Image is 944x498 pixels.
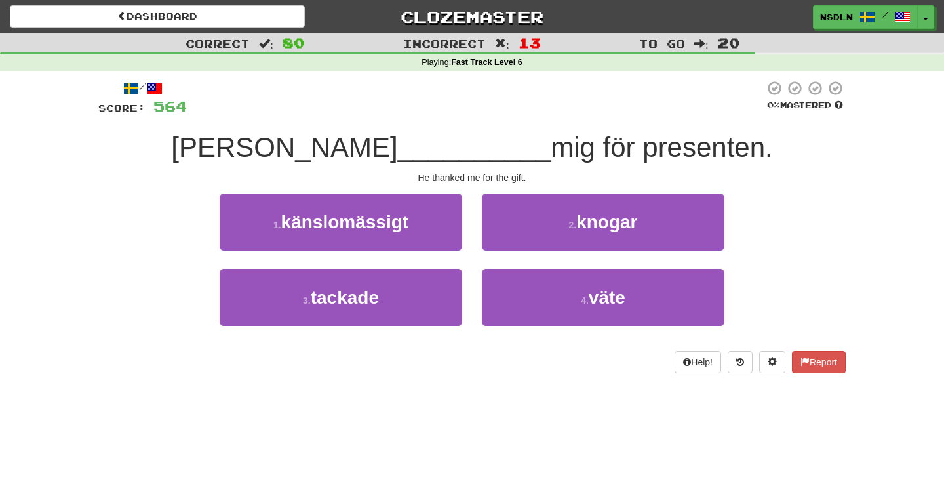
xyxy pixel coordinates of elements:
button: 1.känslomässigt [220,194,462,251]
small: 4 . [581,295,589,306]
span: knogar [576,212,637,232]
span: : [694,38,709,49]
span: To go [639,37,685,50]
a: nsdln / [813,5,918,29]
span: 0 % [767,100,780,110]
button: 4.väte [482,269,724,326]
strong: Fast Track Level 6 [451,58,522,67]
button: Round history (alt+y) [728,351,753,373]
span: känslomässigt [281,212,409,232]
span: tackade [311,287,379,308]
small: 2 . [568,220,576,230]
span: mig för presenten. [551,132,773,163]
span: nsdln [820,11,853,23]
small: 3 . [303,295,311,306]
small: 1 . [273,220,281,230]
a: Dashboard [10,5,305,28]
span: 80 [283,35,305,51]
div: He thanked me for the gift. [98,171,846,184]
button: 3.tackade [220,269,462,326]
span: 564 [153,98,187,114]
div: / [98,80,187,96]
span: 20 [718,35,740,51]
span: : [495,38,509,49]
span: Correct [186,37,250,50]
button: Help! [675,351,721,373]
span: Incorrect [403,37,486,50]
span: väte [589,287,625,308]
button: Report [792,351,846,373]
span: : [259,38,273,49]
div: Mastered [764,100,846,112]
span: 13 [519,35,541,51]
button: 2.knogar [482,194,724,251]
span: Score: [98,102,146,114]
span: [PERSON_NAME] [171,132,397,163]
span: / [882,10,888,20]
a: Clozemaster [324,5,619,28]
span: __________ [398,132,551,163]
